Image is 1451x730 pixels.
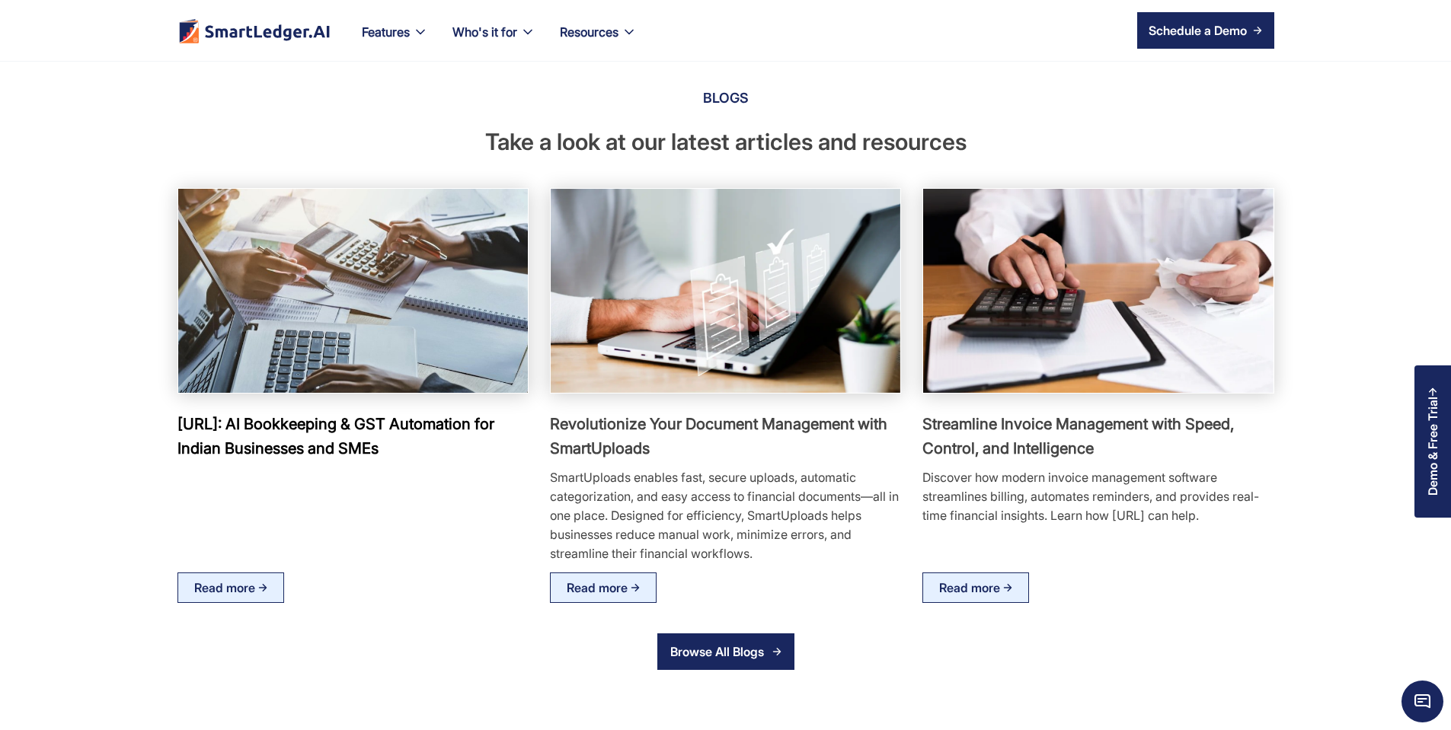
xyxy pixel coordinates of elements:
div: Read more [194,575,255,600]
img: arrow right [631,583,640,592]
div: Who's it for [452,21,517,43]
div: Browse All Blogs [670,642,772,661]
div: Resources [560,21,618,43]
div: Features [350,21,440,61]
div: Features [362,21,410,43]
div: SmartUploads enables fast, secure uploads, automatic categorization, and easy access to financial... [550,468,901,563]
div: Discover how modern invoice management software streamlines billing, automates reminders, and pro... [922,468,1274,525]
h3: Streamline Invoice Management with Speed, Control, and Intelligence [922,412,1274,461]
img: footer logo [177,18,331,43]
div: Who's it for [440,21,548,61]
h3: Revolutionize Your Document Management with SmartUploads [550,412,901,461]
a: Browse All Blogs [657,633,794,670]
div: Resources [548,21,649,61]
img: arrow right [258,583,267,592]
img: arrow right icon [772,647,781,656]
h2: Take a look at our latest articles and resources [177,126,1274,158]
div: Read more [939,575,1000,600]
span: Chat Widget [1401,681,1443,722]
img: Revolutionize Your Document Management with SmartUploads [551,189,900,393]
div: BLOGS [177,86,1274,110]
h3: [URL]: AI Bookkeeping & GST Automation for Indian Businesses and SMEs [177,412,529,461]
div: Demo & Free Trial [1426,397,1440,496]
a: Schedule a Demo [1137,12,1274,49]
img: SmartLedger.AI: AI Bookkeeping & GST Automation for Indian Businesses and SMEs [161,178,545,403]
img: arrow right icon [1253,26,1262,35]
a: SmartLedger.AI: AI Bookkeeping & GST Automation for Indian Businesses and SMEs[URL]: AI Bookkeepi... [177,188,529,603]
div: Schedule a Demo [1149,21,1247,40]
div: Read more [567,575,628,600]
a: Revolutionize Your Document Management with SmartUploadsRevolutionize Your Document Management wi... [550,188,901,603]
a: home [177,18,331,43]
img: Streamline Invoice Management with Speed, Control, and Intelligence [923,189,1273,393]
a: Streamline Invoice Management with Speed, Control, and IntelligenceStreamline Invoice Management ... [922,188,1274,603]
img: arrow right [1003,583,1012,592]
